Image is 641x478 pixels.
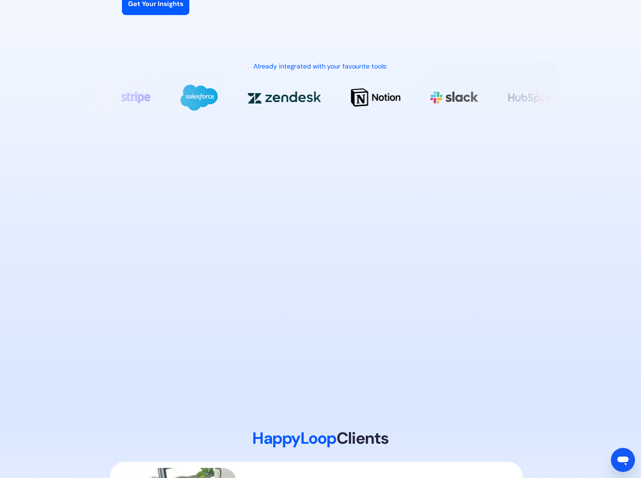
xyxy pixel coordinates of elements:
iframe: HappyLoop Demo [109,128,532,384]
strong: Clients [336,428,389,449]
div: Already integrated with your favourite tools: [86,61,556,71]
img: Zendesk Logo [247,91,320,104]
iframe: Button to launch messaging window [611,448,635,472]
img: Notion Logo [351,88,400,107]
h2: HappyLoop [110,429,531,448]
